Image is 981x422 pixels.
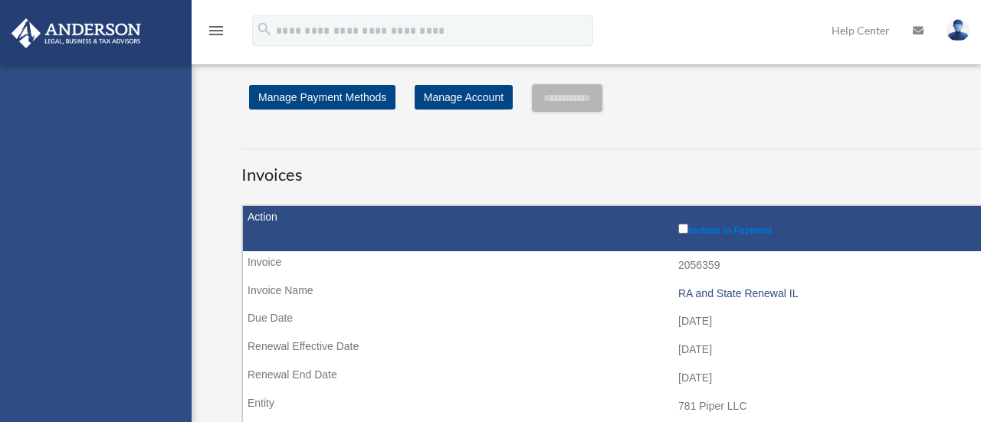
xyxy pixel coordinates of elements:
a: Manage Account [415,85,513,110]
img: Anderson Advisors Platinum Portal [7,18,146,48]
a: menu [207,27,225,40]
input: Include in Payment [678,224,688,234]
img: User Pic [947,19,970,41]
a: Manage Payment Methods [249,85,395,110]
i: menu [207,21,225,40]
i: search [256,21,273,38]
